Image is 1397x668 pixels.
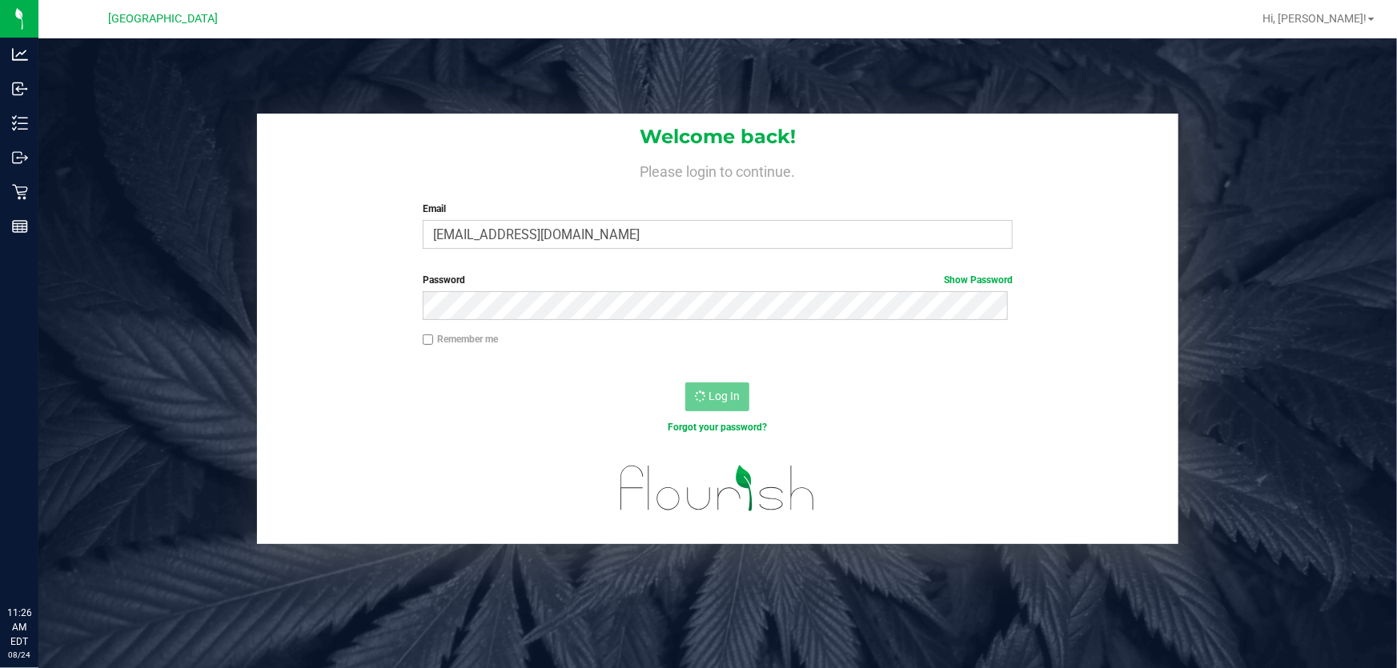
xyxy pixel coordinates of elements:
img: flourish_logo.svg [603,451,833,526]
a: Forgot your password? [668,422,767,433]
span: Hi, [PERSON_NAME]! [1263,12,1367,25]
h4: Please login to continue. [257,160,1178,179]
label: Email [423,202,1014,216]
inline-svg: Outbound [12,150,28,166]
inline-svg: Retail [12,184,28,200]
button: Log In [685,382,749,411]
span: Log In [709,390,740,402]
inline-svg: Inbound [12,81,28,97]
inline-svg: Reports [12,218,28,234]
label: Remember me [423,332,498,346]
a: Show Password [944,274,1013,286]
h1: Welcome back! [257,126,1178,147]
span: [GEOGRAPHIC_DATA] [109,12,219,26]
p: 08/24 [7,649,31,661]
inline-svg: Analytics [12,46,28,62]
span: Password [423,274,465,286]
p: 11:26 AM EDT [7,606,31,649]
input: Remember me [423,334,434,346]
inline-svg: Inventory [12,115,28,131]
